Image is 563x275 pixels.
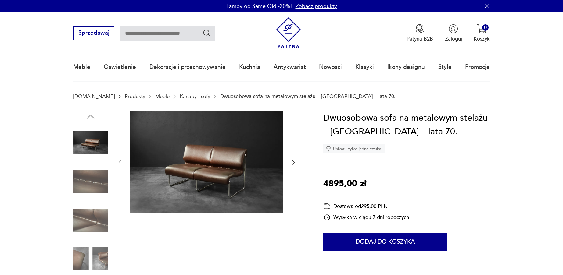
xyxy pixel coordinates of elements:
[273,17,304,48] img: Patyna - sklep z meblami i dekoracjami vintage
[323,203,331,210] img: Ikona dostawy
[445,24,462,42] button: Zaloguj
[73,93,115,99] a: [DOMAIN_NAME]
[407,24,433,42] button: Patyna B2B
[326,146,331,152] img: Ikona diamentu
[73,164,108,199] img: Zdjęcie produktu Dwuosobowa sofa na metalowym stelażu – Niemcy – lata 70.
[149,53,226,81] a: Dekoracje i przechowywanie
[180,93,210,99] a: Kanapy i sofy
[387,53,425,81] a: Ikony designu
[73,53,90,81] a: Meble
[477,24,486,33] img: Ikona koszyka
[203,29,211,37] button: Szukaj
[130,111,283,213] img: Zdjęcie produktu Dwuosobowa sofa na metalowym stelażu – Niemcy – lata 70.
[73,26,114,40] button: Sprzedawaj
[474,24,490,42] button: 0Koszyk
[73,203,108,238] img: Zdjęcie produktu Dwuosobowa sofa na metalowym stelażu – Niemcy – lata 70.
[323,214,409,221] div: Wysyłka w ciągu 7 dni roboczych
[323,111,490,139] h1: Dwuosobowa sofa na metalowym stelażu – [GEOGRAPHIC_DATA] – lata 70.
[323,177,366,191] p: 4895,00 zł
[449,24,458,33] img: Ikonka użytkownika
[104,53,136,81] a: Oświetlenie
[155,93,170,99] a: Meble
[407,24,433,42] a: Ikona medaluPatyna B2B
[73,31,114,36] a: Sprzedawaj
[319,53,342,81] a: Nowości
[323,144,385,153] div: Unikat - tylko jedna sztuka!
[239,53,260,81] a: Kuchnia
[465,53,490,81] a: Promocje
[274,53,306,81] a: Antykwariat
[226,2,292,10] p: Lampy od Same Old -20%!
[474,35,490,42] p: Koszyk
[438,53,452,81] a: Style
[125,93,145,99] a: Produkty
[415,24,425,33] img: Ikona medalu
[323,203,409,210] div: Dostawa od 295,00 PLN
[445,35,462,42] p: Zaloguj
[407,35,433,42] p: Patyna B2B
[482,24,489,31] div: 0
[296,2,337,10] a: Zobacz produkty
[323,233,447,251] button: Dodaj do koszyka
[220,93,396,99] p: Dwuosobowa sofa na metalowym stelażu – [GEOGRAPHIC_DATA] – lata 70.
[355,53,374,81] a: Klasyki
[73,125,108,160] img: Zdjęcie produktu Dwuosobowa sofa na metalowym stelażu – Niemcy – lata 70.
